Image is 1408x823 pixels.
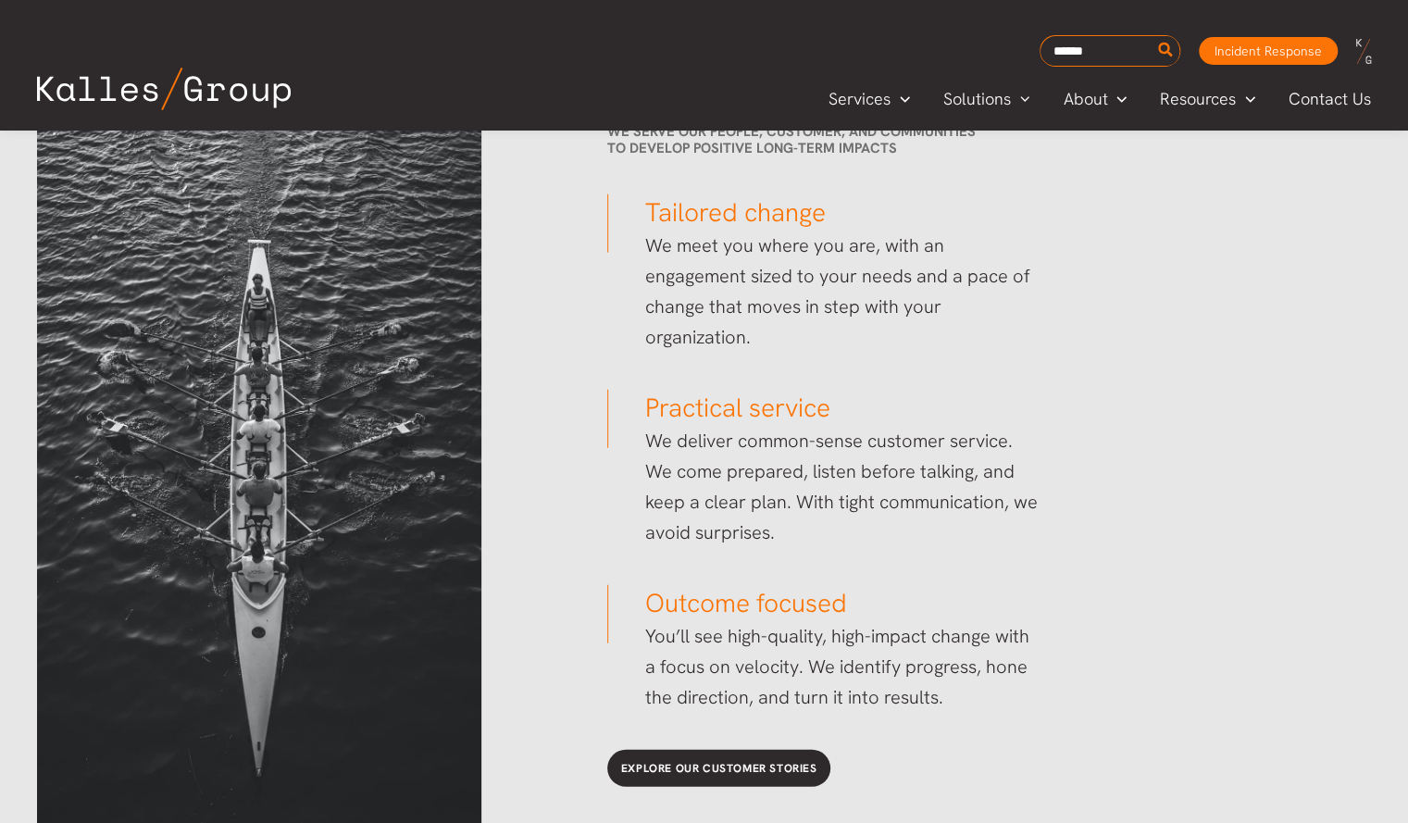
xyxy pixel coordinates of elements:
[607,231,1040,353] p: We meet you where you are, with an engagement sized to your needs and a pace of change that moves...
[1107,85,1127,113] span: Menu Toggle
[607,585,1040,621] h3: Outcome focused
[1011,85,1030,113] span: Menu Toggle
[1154,36,1177,66] button: Search
[812,85,927,113] a: ServicesMenu Toggle
[607,750,831,787] a: Explore our customer stories
[607,122,976,158] span: We serve our people, customer, and communities to develop positive long-term impacts
[891,85,910,113] span: Menu Toggle
[607,194,1040,231] h3: Tailored change
[1046,85,1143,113] a: AboutMenu Toggle
[927,85,1047,113] a: SolutionsMenu Toggle
[37,68,291,110] img: Kalles Group
[1272,85,1389,113] a: Contact Us
[621,761,817,776] span: Explore our customer stories
[1236,85,1255,113] span: Menu Toggle
[1199,37,1338,65] a: Incident Response
[607,390,1040,426] h3: Practical service
[812,83,1389,114] nav: Primary Site Navigation
[1160,85,1236,113] span: Resources
[829,85,891,113] span: Services
[1289,85,1371,113] span: Contact Us
[607,621,1040,713] p: You’ll see high-quality, high-impact change with a focus on velocity. We identify progress, hone ...
[943,85,1011,113] span: Solutions
[607,426,1040,548] p: We deliver common-sense customer service. We come prepared, listen before talking, and keep a cle...
[1063,85,1107,113] span: About
[1143,85,1272,113] a: ResourcesMenu Toggle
